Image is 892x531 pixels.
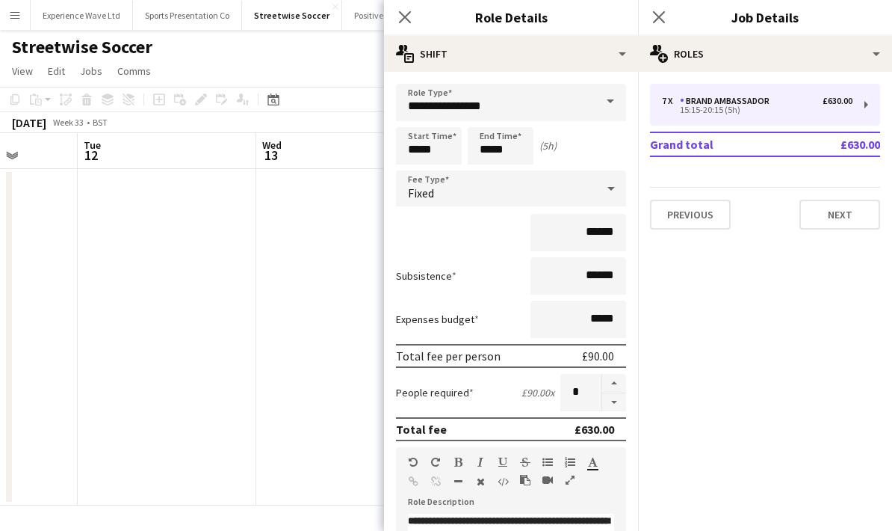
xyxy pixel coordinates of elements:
[565,474,575,486] button: Fullscreen
[602,393,626,412] button: Decrease
[680,96,775,106] div: Brand Ambassador
[384,36,638,72] div: Shift
[823,96,852,106] div: £630.00
[542,474,553,486] button: Insert video
[242,1,342,30] button: Streetwise Soccer
[498,456,508,468] button: Underline
[49,117,87,128] span: Week 33
[650,132,791,156] td: Grand total
[117,64,151,78] span: Comms
[342,1,439,30] button: Positive Experience
[565,456,575,468] button: Ordered List
[662,96,680,106] div: 7 x
[93,117,108,128] div: BST
[582,349,614,363] div: £90.00
[12,64,33,78] span: View
[520,456,530,468] button: Strikethrough
[31,1,133,30] button: Experience Wave Ltd
[521,386,554,399] div: £90.00 x
[396,349,501,363] div: Total fee per person
[638,36,892,72] div: Roles
[12,36,152,58] h1: Streetwise Soccer
[602,374,626,393] button: Increase
[42,61,71,81] a: Edit
[12,115,46,130] div: [DATE]
[384,7,638,27] h3: Role Details
[80,64,102,78] span: Jobs
[408,456,418,468] button: Undo
[396,422,447,437] div: Total fee
[260,147,282,164] span: 13
[408,185,434,200] span: Fixed
[6,61,39,81] a: View
[74,61,108,81] a: Jobs
[81,147,101,164] span: 12
[542,456,553,468] button: Unordered List
[48,64,65,78] span: Edit
[453,476,463,488] button: Horizontal Line
[475,476,486,488] button: Clear Formatting
[84,138,101,152] span: Tue
[520,474,530,486] button: Paste as plain text
[498,476,508,488] button: HTML Code
[396,269,456,283] label: Subsistence
[662,106,852,114] div: 15:15-20:15 (5h)
[799,200,880,230] button: Next
[111,61,157,81] a: Comms
[791,132,880,156] td: £630.00
[574,422,614,437] div: £630.00
[430,456,441,468] button: Redo
[396,386,474,399] label: People required
[133,1,242,30] button: Sports Presentation Co
[587,456,598,468] button: Text Color
[396,313,479,326] label: Expenses budget
[475,456,486,468] button: Italic
[650,200,731,230] button: Previous
[638,7,892,27] h3: Job Details
[539,139,557,153] div: (5h)
[453,456,463,468] button: Bold
[262,138,282,152] span: Wed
